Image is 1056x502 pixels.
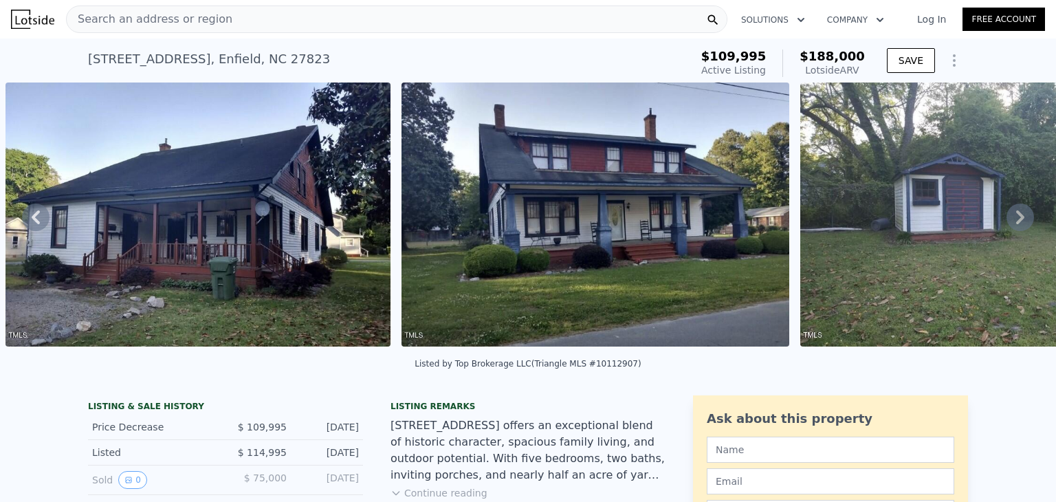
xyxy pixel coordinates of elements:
[401,83,789,347] img: Sale: 167313771 Parcel: 87166945
[415,359,641,369] div: Listed by Top Brokerage LLC (Triangle MLS #10112907)
[390,417,665,483] div: [STREET_ADDRESS] offers an exceptional blend of historic character, spacious family living, and o...
[800,63,865,77] div: Lotside ARV
[707,468,954,494] input: Email
[940,47,968,74] button: Show Options
[5,83,390,347] img: Sale: 167313771 Parcel: 87166945
[88,50,330,69] div: [STREET_ADDRESS] , Enfield , NC 27823
[730,8,816,32] button: Solutions
[244,472,287,483] span: $ 75,000
[11,10,54,29] img: Lotside
[88,401,363,415] div: LISTING & SALE HISTORY
[701,65,766,76] span: Active Listing
[707,409,954,428] div: Ask about this property
[298,420,359,434] div: [DATE]
[67,11,232,28] span: Search an address or region
[92,471,214,489] div: Sold
[901,12,962,26] a: Log In
[962,8,1045,31] a: Free Account
[800,49,865,63] span: $188,000
[118,471,147,489] button: View historical data
[92,446,214,459] div: Listed
[816,8,895,32] button: Company
[701,49,767,63] span: $109,995
[390,486,487,500] button: Continue reading
[390,401,665,412] div: Listing remarks
[298,446,359,459] div: [DATE]
[238,447,287,458] span: $ 114,995
[92,420,214,434] div: Price Decrease
[298,471,359,489] div: [DATE]
[887,48,935,73] button: SAVE
[238,422,287,433] span: $ 109,995
[707,437,954,463] input: Name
